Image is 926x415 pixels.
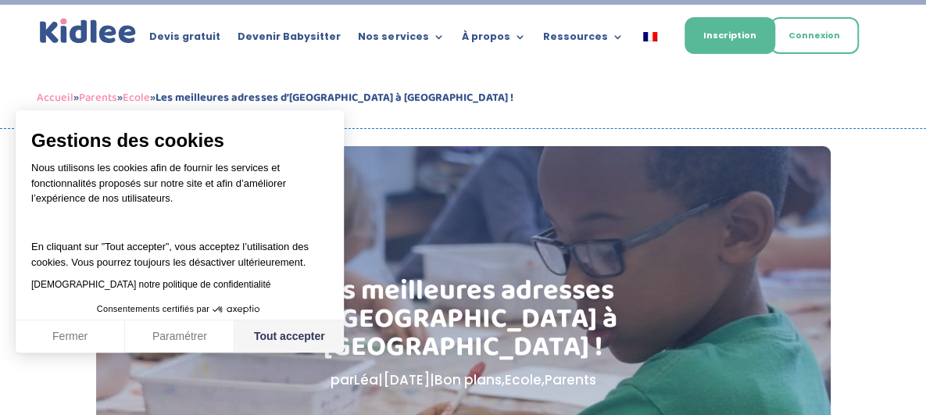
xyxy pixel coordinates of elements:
[125,320,234,353] button: Paramétrer
[358,31,444,48] a: Nos services
[354,370,378,389] a: Léa
[174,369,752,392] p: par | | , ,
[37,88,513,107] span: » » »
[461,31,525,48] a: À propos
[542,31,623,48] a: Ressources
[31,129,328,152] span: Gestions des cookies
[37,16,139,47] img: logo_kidlee_bleu
[31,160,328,216] p: Nous utilisons les cookies afin de fournir les services et fonctionnalités proposés sur notre sit...
[37,88,73,107] a: Accueil
[89,299,270,320] button: Consentements certifiés par
[545,370,596,389] a: Parents
[770,17,859,54] a: Connexion
[643,32,657,41] img: Français
[31,224,328,270] p: En cliquant sur ”Tout accepter”, vous acceptez l’utilisation des cookies. Vous pourrez toujours l...
[383,370,430,389] span: [DATE]
[149,31,220,48] a: Devis gratuit
[97,305,209,313] span: Consentements certifiés par
[79,88,117,107] a: Parents
[213,286,259,333] svg: Axeptio
[16,320,125,353] button: Fermer
[37,16,139,47] a: Kidlee Logo
[238,31,341,48] a: Devenir Babysitter
[434,370,502,389] a: Bon plans
[234,320,344,353] button: Tout accepter
[123,88,150,107] a: Ecole
[685,17,775,54] a: Inscription
[31,279,270,290] a: [DEMOGRAPHIC_DATA] notre politique de confidentialité
[505,370,542,389] a: Ecole
[174,277,752,369] h1: Les meilleures adresses d’[GEOGRAPHIC_DATA] à [GEOGRAPHIC_DATA] !
[156,88,513,107] strong: Les meilleures adresses d’[GEOGRAPHIC_DATA] à [GEOGRAPHIC_DATA] !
